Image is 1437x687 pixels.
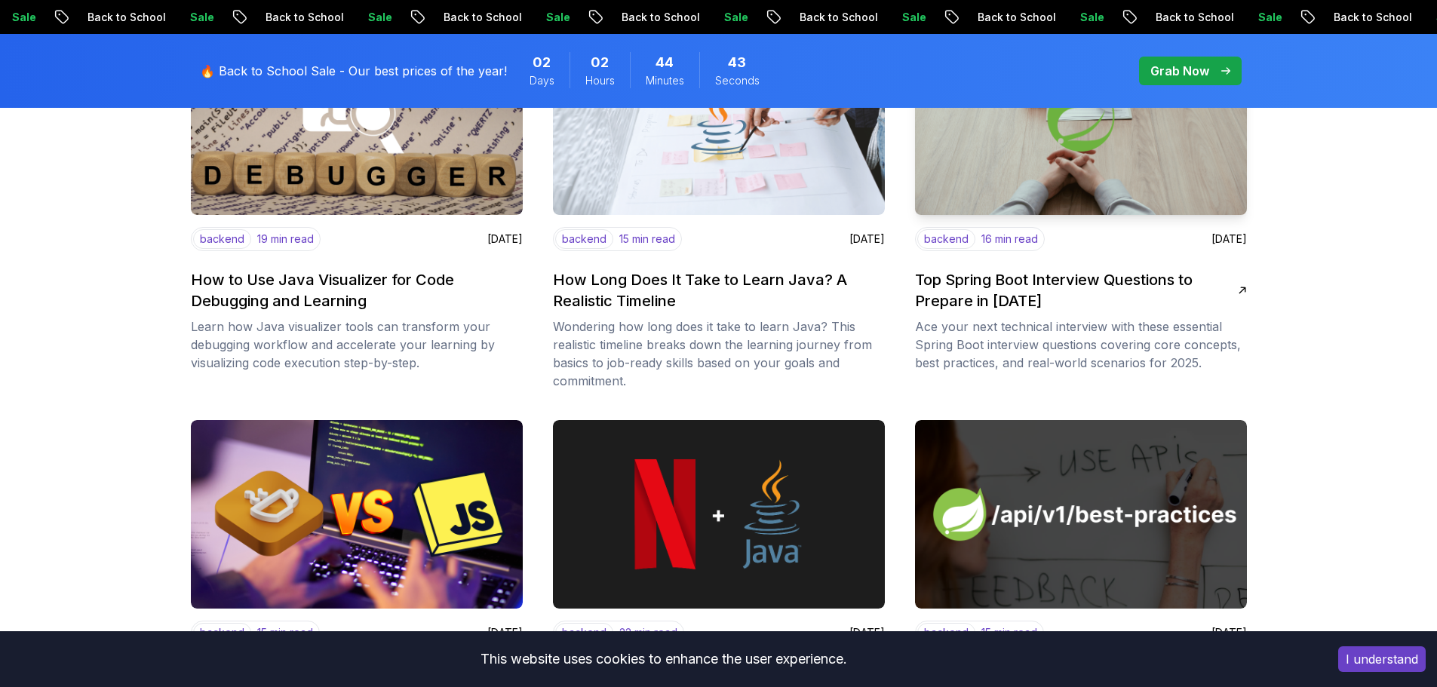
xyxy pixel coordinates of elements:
[728,52,746,73] span: 43 Seconds
[849,625,885,640] p: [DATE]
[257,625,313,640] p: 15 min read
[191,317,523,372] p: Learn how Java visualizer tools can transform your debugging workflow and accelerate your learnin...
[193,623,251,643] p: backend
[913,10,1015,25] p: Back to School
[1150,62,1209,80] p: Grab Now
[555,623,613,643] p: backend
[487,625,523,640] p: [DATE]
[981,232,1038,247] p: 16 min read
[907,22,1255,220] img: image
[915,317,1247,372] p: Ace your next technical interview with these essential Spring Boot interview questions covering c...
[481,10,530,25] p: Sale
[1269,10,1371,25] p: Back to School
[23,10,125,25] p: Back to School
[981,625,1037,640] p: 15 min read
[553,26,885,390] a: imagebackend15 min read[DATE]How Long Does It Take to Learn Java? A Realistic TimelineWondering h...
[379,10,481,25] p: Back to School
[125,10,173,25] p: Sale
[1193,10,1242,25] p: Sale
[533,52,551,73] span: 2 Days
[917,623,975,643] p: backend
[553,26,885,215] img: image
[659,10,708,25] p: Sale
[555,229,613,249] p: backend
[553,269,876,311] h2: How Long Does It Take to Learn Java? A Realistic Timeline
[201,10,303,25] p: Back to School
[11,643,1316,676] div: This website uses cookies to enhance the user experience.
[200,62,507,80] p: 🔥 Back to School Sale - Our best prices of the year!
[553,317,885,390] p: Wondering how long does it take to learn Java? This realistic timeline breaks down the learning j...
[715,73,760,88] span: Seconds
[1015,10,1064,25] p: Sale
[915,420,1247,609] img: image
[191,269,514,311] h2: How to Use Java Visualizer for Code Debugging and Learning
[1091,10,1193,25] p: Back to School
[915,26,1247,390] a: imagebackend16 min read[DATE]Top Spring Boot Interview Questions to Prepare in [DATE]Ace your nex...
[487,232,523,247] p: [DATE]
[191,26,523,390] a: imagebackend19 min read[DATE]How to Use Java Visualizer for Code Debugging and LearningLearn how ...
[656,52,674,73] span: 44 Minutes
[619,232,675,247] p: 15 min read
[303,10,352,25] p: Sale
[530,73,554,88] span: Days
[1211,232,1247,247] p: [DATE]
[585,73,615,88] span: Hours
[1338,646,1426,672] button: Accept cookies
[1371,10,1420,25] p: Sale
[1211,625,1247,640] p: [DATE]
[837,10,886,25] p: Sale
[193,229,251,249] p: backend
[915,269,1238,311] h2: Top Spring Boot Interview Questions to Prepare in [DATE]
[257,232,314,247] p: 19 min read
[646,73,684,88] span: Minutes
[591,52,609,73] span: 2 Hours
[553,420,885,609] img: image
[849,232,885,247] p: [DATE]
[191,420,523,609] img: image
[619,625,677,640] p: 22 min read
[917,229,975,249] p: backend
[191,26,523,215] img: image
[735,10,837,25] p: Back to School
[557,10,659,25] p: Back to School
